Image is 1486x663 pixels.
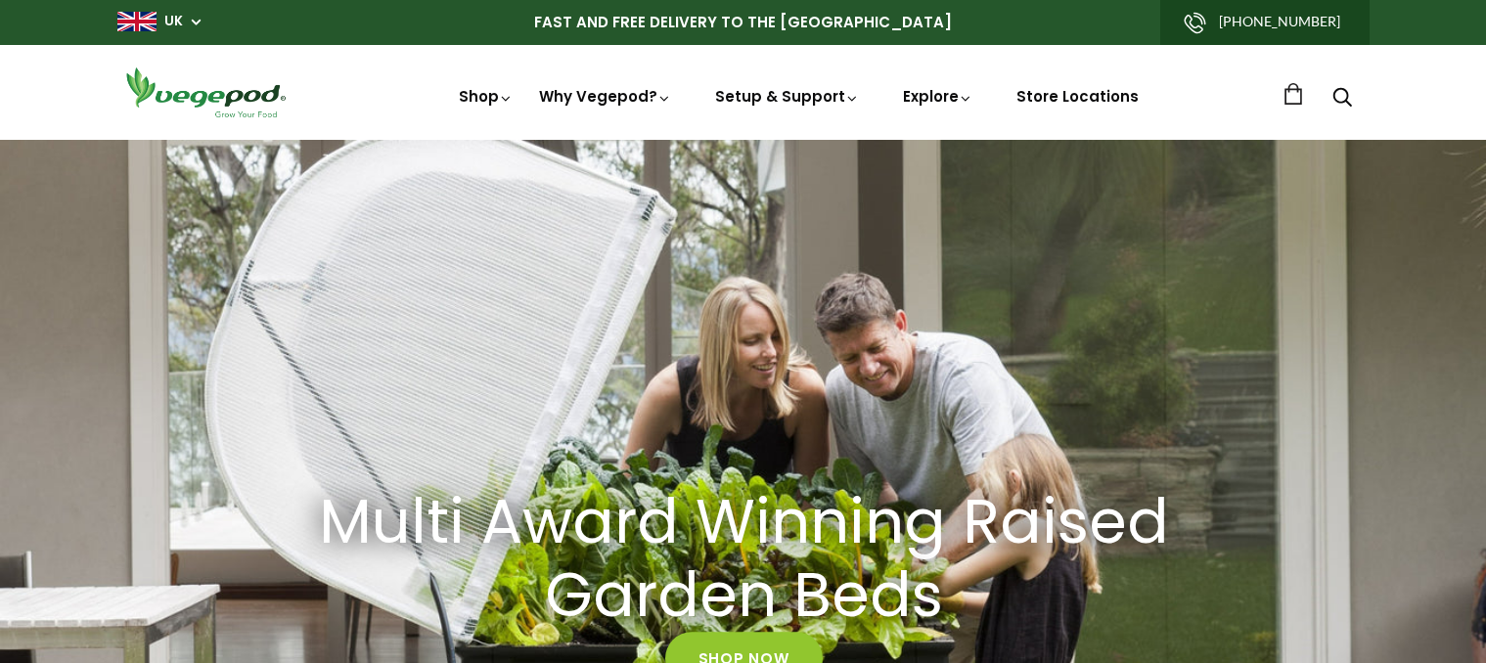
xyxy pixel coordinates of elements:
img: Vegepod [117,65,293,120]
a: Store Locations [1016,86,1139,107]
a: Shop [459,86,514,107]
a: Multi Award Winning Raised Garden Beds [279,486,1208,633]
h2: Multi Award Winning Raised Garden Beds [303,486,1184,633]
a: Search [1332,89,1352,110]
img: gb_large.png [117,12,157,31]
a: Setup & Support [715,86,860,107]
a: UK [164,12,183,31]
a: Why Vegepod? [539,86,672,107]
a: Explore [903,86,973,107]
